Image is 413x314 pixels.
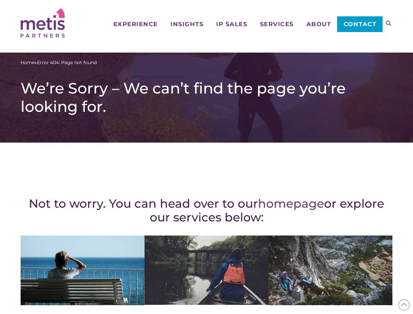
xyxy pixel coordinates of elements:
[21,8,65,38] img: Metis Partners
[258,196,324,211] a: homepage
[170,21,203,27] span: Insights
[260,21,294,27] span: Services
[398,299,410,311] span: Back to Top
[21,79,392,116] h1: We’re Sorry – We can’t find the page you’re looking for.
[21,59,35,66] a: Home
[113,21,158,27] span: Experience
[216,21,247,27] span: IP Sales
[344,21,377,27] span: Contact
[306,21,331,27] span: About
[21,59,97,66] span: »
[337,16,383,32] a: Contact
[37,59,97,66] span: Error 404: Page not found
[21,197,392,224] h2: Not to worry. You can head over to our or explore our services below:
